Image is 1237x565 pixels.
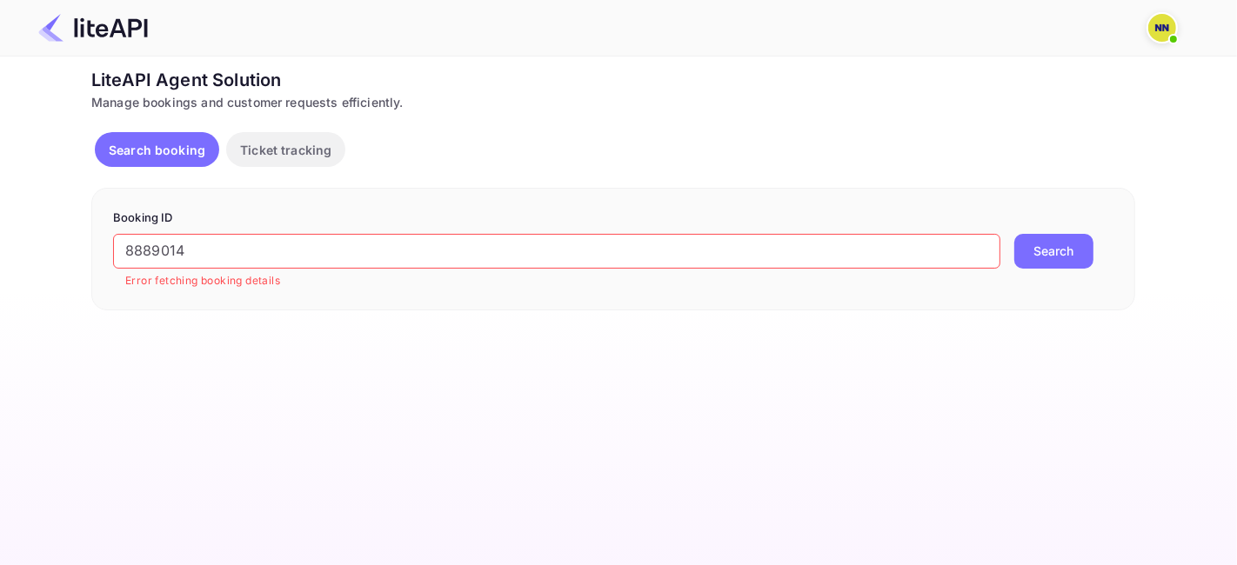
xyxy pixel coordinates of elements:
p: Error fetching booking details [125,272,988,289]
input: Enter Booking ID (e.g., 63782194) [113,234,1000,269]
p: Ticket tracking [240,141,331,159]
p: Booking ID [113,209,1113,227]
button: Search [1014,234,1093,269]
img: LiteAPI Logo [38,14,148,42]
div: LiteAPI Agent Solution [91,67,1135,93]
div: Manage bookings and customer requests efficiently. [91,93,1135,111]
img: N/A N/A [1148,14,1176,42]
p: Search booking [109,141,205,159]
